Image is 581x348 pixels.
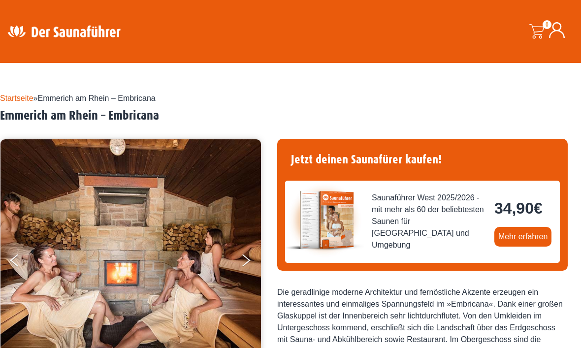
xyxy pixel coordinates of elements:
[38,94,156,102] span: Emmerich am Rhein – Embricana
[240,250,265,275] button: Next
[372,192,486,251] span: Saunaführer West 2025/2026 - mit mehr als 60 der beliebtesten Saunen für [GEOGRAPHIC_DATA] und Um...
[10,250,35,275] button: Previous
[285,147,560,173] h4: Jetzt deinen Saunafürer kaufen!
[534,199,543,217] span: €
[543,20,551,29] span: 0
[494,199,543,217] bdi: 34,90
[494,227,552,247] a: Mehr erfahren
[285,181,364,259] img: der-saunafuehrer-2025-west.jpg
